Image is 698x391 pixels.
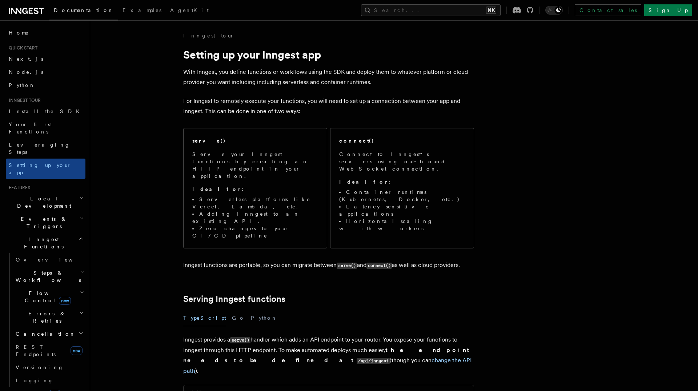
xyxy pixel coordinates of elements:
a: Inngest tour [183,32,234,39]
li: Container runtimes (Kubernetes, Docker, etc.) [339,188,465,203]
li: Serverless platforms like Vercel, Lambda, etc. [192,196,318,210]
span: Node.js [9,69,43,75]
a: Python [6,79,85,92]
button: Toggle dark mode [545,6,563,15]
a: REST Endpointsnew [13,340,85,361]
button: TypeScript [183,310,226,326]
span: Overview [16,257,91,263]
span: new [59,297,71,305]
code: serve() [230,337,250,343]
code: serve() [337,263,357,269]
p: For Inngest to remotely execute your functions, you will need to set up a connection between your... [183,96,474,116]
span: Quick start [6,45,37,51]
button: Flow Controlnew [13,287,85,307]
a: Setting up your app [6,159,85,179]
span: AgentKit [170,7,209,13]
a: Your first Functions [6,118,85,138]
a: Serving Inngest functions [183,294,285,304]
button: Python [251,310,277,326]
span: Logging [16,378,53,383]
span: Install the SDK [9,108,84,114]
span: new [71,346,83,355]
a: Node.js [6,65,85,79]
li: Adding Inngest to an existing API. [192,210,318,225]
span: Home [9,29,29,36]
a: Contact sales [575,4,641,16]
span: Inngest tour [6,97,41,103]
span: Steps & Workflows [13,269,81,284]
h2: serve() [192,137,226,144]
p: Inngest functions are portable, so you can migrate between and as well as cloud providers. [183,260,474,271]
a: AgentKit [166,2,213,20]
span: Your first Functions [9,121,52,135]
span: Documentation [54,7,114,13]
span: Flow Control [13,290,80,304]
button: Inngest Functions [6,233,85,253]
span: Setting up your app [9,162,71,175]
a: Overview [13,253,85,266]
span: Versioning [16,364,64,370]
p: Inngest provides a handler which adds an API endpoint to your router. You expose your functions t... [183,335,474,376]
button: Events & Triggers [6,212,85,233]
a: Install the SDK [6,105,85,118]
span: Python [9,82,35,88]
p: Serve your Inngest functions by creating an HTTP endpoint in your application. [192,151,318,180]
strong: Ideal for [339,179,389,185]
kbd: ⌘K [486,7,496,14]
strong: Ideal for [192,186,242,192]
button: Cancellation [13,327,85,340]
span: Next.js [9,56,43,62]
a: Next.js [6,52,85,65]
li: Latency sensitive applications [339,203,465,218]
a: Home [6,26,85,39]
button: Errors & Retries [13,307,85,327]
p: : [192,185,318,193]
li: Zero changes to your CI/CD pipeline [192,225,318,239]
code: /api/inngest [357,358,390,364]
span: Errors & Retries [13,310,79,324]
span: Events & Triggers [6,215,79,230]
span: REST Endpoints [16,344,56,357]
span: Leveraging Steps [9,142,70,155]
div: Inngest Functions [6,253,85,387]
span: Examples [123,7,161,13]
button: Search...⌘K [361,4,501,16]
li: Horizontal scaling with workers [339,218,465,232]
button: Go [232,310,245,326]
span: Features [6,185,30,191]
button: Steps & Workflows [13,266,85,287]
p: With Inngest, you define functions or workflows using the SDK and deploy them to whatever platfor... [183,67,474,87]
span: Cancellation [13,330,76,338]
h2: connect() [339,137,374,144]
a: Leveraging Steps [6,138,85,159]
a: Examples [118,2,166,20]
button: Local Development [6,192,85,212]
a: Documentation [49,2,118,20]
h1: Setting up your Inngest app [183,48,474,61]
a: Versioning [13,361,85,374]
a: Sign Up [644,4,692,16]
span: Inngest Functions [6,236,79,250]
p: : [339,178,465,185]
a: serve()Serve your Inngest functions by creating an HTTP endpoint in your application.Ideal for:Se... [183,128,327,248]
span: Local Development [6,195,79,210]
a: Logging [13,374,85,387]
p: Connect to Inngest's servers using out-bound WebSocket connection. [339,151,465,172]
a: connect()Connect to Inngest's servers using out-bound WebSocket connection.Ideal for:Container ru... [330,128,474,248]
code: connect() [366,263,392,269]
